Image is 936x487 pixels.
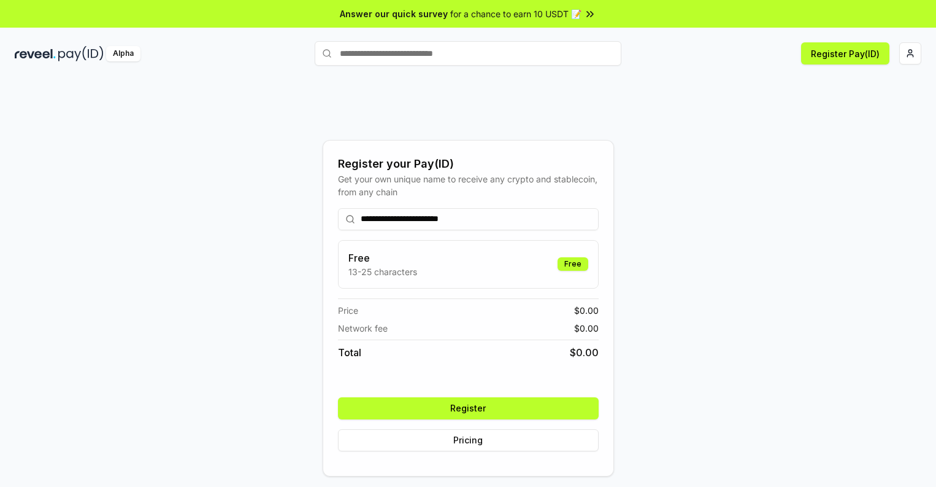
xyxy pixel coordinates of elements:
[801,42,889,64] button: Register Pay(ID)
[348,265,417,278] p: 13-25 characters
[338,155,599,173] div: Register your Pay(ID)
[574,304,599,317] span: $ 0.00
[338,173,599,198] div: Get your own unique name to receive any crypto and stablecoin, from any chain
[450,7,581,20] span: for a chance to earn 10 USDT 📝
[338,345,361,360] span: Total
[338,322,388,335] span: Network fee
[338,429,599,451] button: Pricing
[338,397,599,419] button: Register
[58,46,104,61] img: pay_id
[348,251,417,265] h3: Free
[558,257,588,271] div: Free
[574,322,599,335] span: $ 0.00
[106,46,140,61] div: Alpha
[570,345,599,360] span: $ 0.00
[15,46,56,61] img: reveel_dark
[340,7,448,20] span: Answer our quick survey
[338,304,358,317] span: Price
